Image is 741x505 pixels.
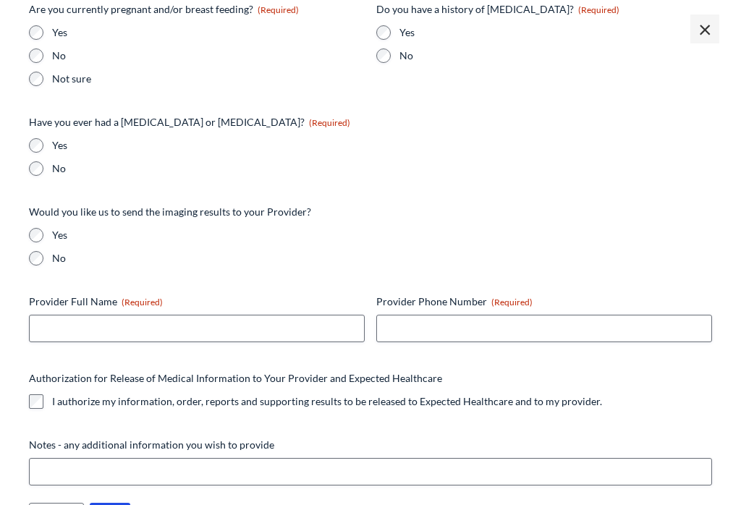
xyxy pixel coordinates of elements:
[309,117,350,128] span: (Required)
[122,297,163,307] span: (Required)
[52,25,365,40] label: Yes
[399,48,712,63] label: No
[29,294,365,309] label: Provider Full Name
[29,371,442,386] legend: Authorization for Release of Medical Information to Your Provider and Expected Healthcare
[52,48,365,63] label: No
[52,228,712,242] label: Yes
[52,394,602,409] label: I authorize my information, order, reports and supporting results to be released to Expected Heal...
[29,2,299,17] legend: Are you currently pregnant and/or breast feeding?
[29,205,311,219] legend: Would you like us to send the imaging results to your Provider?
[258,4,299,15] span: (Required)
[491,297,533,307] span: (Required)
[376,294,712,309] label: Provider Phone Number
[29,438,712,452] label: Notes - any additional information you wish to provide
[29,115,350,130] legend: Have you ever had a [MEDICAL_DATA] or [MEDICAL_DATA]?
[578,4,619,15] span: (Required)
[52,72,365,86] label: Not sure
[52,161,365,176] label: No
[690,14,719,43] span: ×
[52,251,712,266] label: No
[52,138,365,153] label: Yes
[399,25,712,40] label: Yes
[376,2,619,17] legend: Do you have a history of [MEDICAL_DATA]?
